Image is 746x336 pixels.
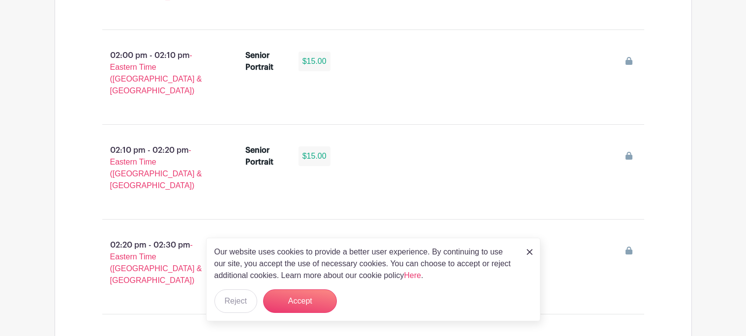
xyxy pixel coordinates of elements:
[298,146,330,166] div: $15.00
[263,289,337,313] button: Accept
[110,51,202,95] span: - Eastern Time ([GEOGRAPHIC_DATA] & [GEOGRAPHIC_DATA])
[527,249,533,255] img: close_button-5f87c8562297e5c2d7936805f587ecaba9071eb48480494691a3f1689db116b3.svg
[87,46,230,101] p: 02:00 pm - 02:10 pm
[214,246,516,281] p: Our website uses cookies to provide a better user experience. By continuing to use our site, you ...
[87,235,230,290] p: 02:20 pm - 02:30 pm
[298,52,330,71] div: $15.00
[110,146,202,190] span: - Eastern Time ([GEOGRAPHIC_DATA] & [GEOGRAPHIC_DATA])
[214,289,257,313] button: Reject
[404,271,421,280] a: Here
[87,140,230,196] p: 02:10 pm - 02:20 pm
[110,241,202,284] span: - Eastern Time ([GEOGRAPHIC_DATA] & [GEOGRAPHIC_DATA])
[245,50,287,73] div: Senior Portrait
[245,144,287,168] div: Senior Portrait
